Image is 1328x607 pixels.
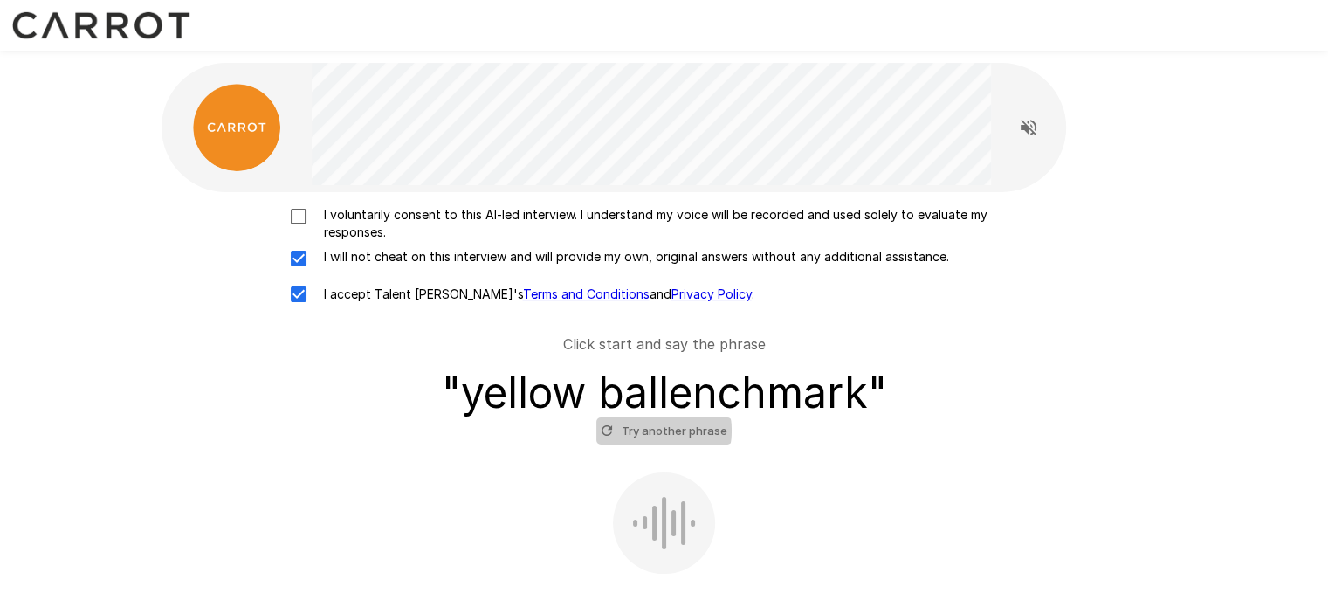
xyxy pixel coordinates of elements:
img: carrot_logo.png [193,84,280,171]
p: I accept Talent [PERSON_NAME]'s and . [317,286,754,303]
p: I will not cheat on this interview and will provide my own, original answers without any addition... [317,248,949,266]
button: Try another phrase [596,417,732,445]
p: I voluntarily consent to this AI-led interview. I understand my voice will be recorded and used s... [317,206,1049,241]
p: Click start and say the phrase [563,334,766,355]
a: Privacy Policy [671,286,752,301]
h3: " yellow ballenchmark " [442,369,887,417]
button: Read questions aloud [1011,110,1046,145]
a: Terms and Conditions [523,286,650,301]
